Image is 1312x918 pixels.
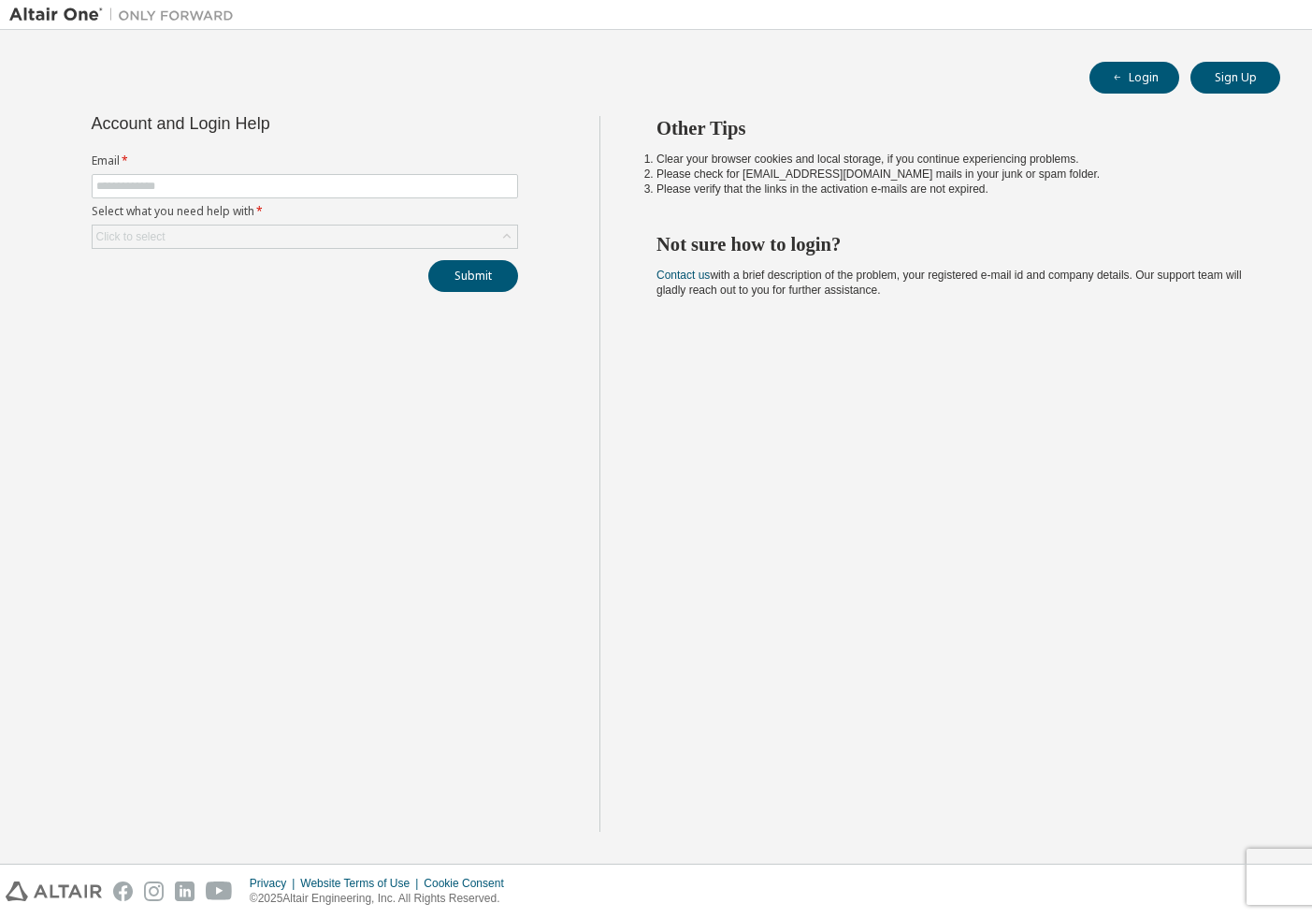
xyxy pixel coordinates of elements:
button: Submit [428,260,518,292]
div: Click to select [93,226,517,248]
label: Select what you need help with [92,204,518,219]
li: Clear your browser cookies and local storage, if you continue experiencing problems. [656,152,1247,167]
p: © 2025 Altair Engineering, Inc. All Rights Reserved. [250,891,515,907]
span: with a brief description of the problem, your registered e-mail id and company details. Our suppo... [656,269,1242,297]
img: linkedin.svg [175,882,195,901]
button: Sign Up [1190,62,1280,94]
h2: Not sure how to login? [656,232,1247,256]
div: Account and Login Help [92,116,433,131]
img: facebook.svg [113,882,133,901]
img: youtube.svg [206,882,233,901]
div: Click to select [96,229,166,244]
h2: Other Tips [656,116,1247,140]
label: Email [92,153,518,168]
div: Cookie Consent [424,876,514,891]
div: Website Terms of Use [300,876,424,891]
li: Please check for [EMAIL_ADDRESS][DOMAIN_NAME] mails in your junk or spam folder. [656,167,1247,182]
img: altair_logo.svg [6,882,102,901]
a: Contact us [656,269,710,282]
div: Privacy [250,876,300,891]
img: Altair One [9,6,243,24]
img: instagram.svg [144,882,164,901]
button: Login [1089,62,1179,94]
li: Please verify that the links in the activation e-mails are not expired. [656,182,1247,197]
